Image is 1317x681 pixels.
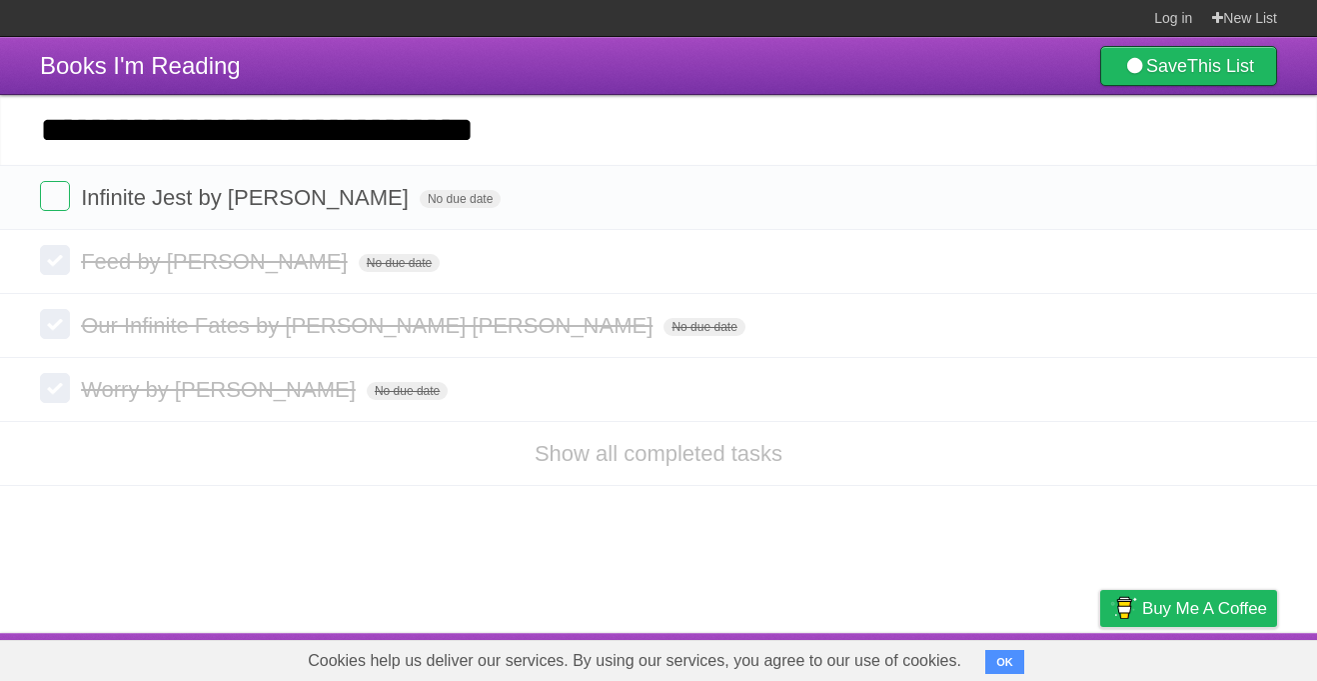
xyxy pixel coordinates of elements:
[288,641,981,681] span: Cookies help us deliver our services. By using our services, you agree to our use of cookies.
[420,190,501,208] span: No due date
[81,249,353,274] span: Feed by [PERSON_NAME]
[1142,591,1267,626] span: Buy me a coffee
[1151,638,1277,676] a: Suggest a feature
[535,441,782,466] a: Show all completed tasks
[40,373,70,403] label: Done
[81,313,658,338] span: Our Infinite Fates by [PERSON_NAME] [PERSON_NAME]
[359,254,440,272] span: No due date
[40,181,70,211] label: Done
[367,382,448,400] span: No due date
[1100,46,1277,86] a: SaveThis List
[663,318,744,336] span: No due date
[1110,591,1137,625] img: Buy me a coffee
[40,52,241,79] span: Books I'm Reading
[81,185,414,210] span: Infinite Jest by [PERSON_NAME]
[900,638,981,676] a: Developers
[1074,638,1126,676] a: Privacy
[81,377,361,402] span: Worry by [PERSON_NAME]
[1100,590,1277,627] a: Buy me a coffee
[1187,56,1254,76] b: This List
[834,638,876,676] a: About
[40,309,70,339] label: Done
[1006,638,1050,676] a: Terms
[985,650,1024,674] button: OK
[40,245,70,275] label: Done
